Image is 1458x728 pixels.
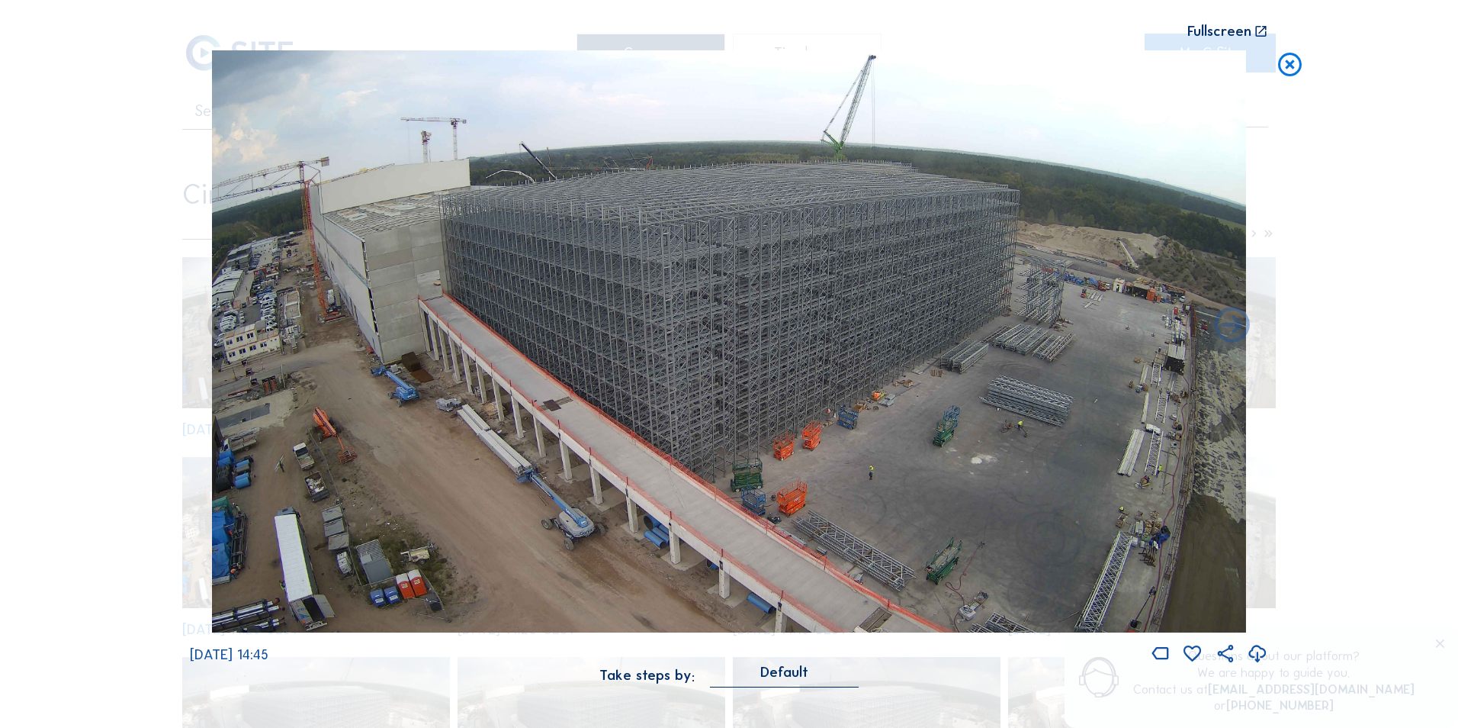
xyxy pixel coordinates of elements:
[760,665,808,679] div: Default
[710,665,859,687] div: Default
[212,50,1247,633] img: Image
[1187,24,1251,40] div: Fullscreen
[1211,305,1254,348] i: Back
[190,645,268,662] span: [DATE] 14:45
[599,668,695,683] div: Take steps by:
[204,305,247,348] i: Forward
